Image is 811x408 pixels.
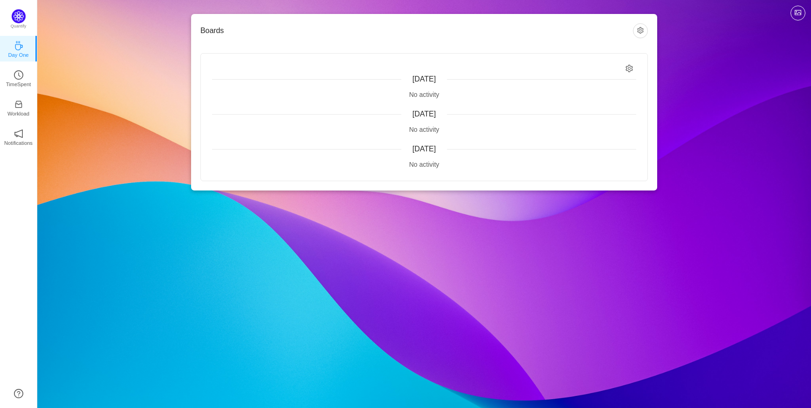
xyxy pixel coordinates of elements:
h3: Boards [200,26,633,35]
a: icon: notificationNotifications [14,132,23,141]
button: icon: setting [633,23,648,38]
div: No activity [212,125,636,135]
p: Workload [7,109,29,118]
a: icon: coffeeDay One [14,44,23,53]
i: icon: clock-circle [14,70,23,80]
p: Quantify [11,23,27,30]
span: [DATE] [412,75,436,83]
p: Notifications [4,139,33,147]
i: icon: coffee [14,41,23,50]
button: icon: picture [790,6,805,20]
a: icon: inboxWorkload [14,102,23,112]
img: Quantify [12,9,26,23]
div: No activity [212,90,636,100]
p: Day One [8,51,28,59]
a: icon: question-circle [14,389,23,398]
i: icon: setting [625,65,633,73]
div: No activity [212,160,636,170]
a: icon: clock-circleTimeSpent [14,73,23,82]
span: [DATE] [412,110,436,118]
i: icon: notification [14,129,23,138]
span: [DATE] [412,145,436,153]
p: TimeSpent [6,80,31,88]
i: icon: inbox [14,100,23,109]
